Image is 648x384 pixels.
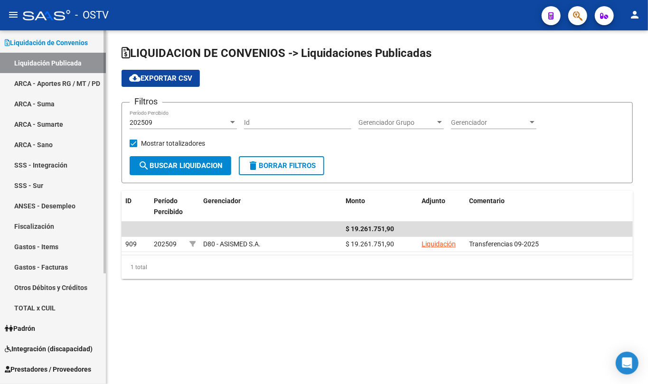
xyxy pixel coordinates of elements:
img: website_grey.svg [15,25,23,32]
datatable-header-cell: ID [122,191,150,233]
span: Liquidación de Convenios [5,37,88,48]
span: 202509 [130,119,152,126]
button: Borrar Filtros [239,156,324,175]
datatable-header-cell: Comentario [465,191,633,233]
span: 909 [125,240,137,248]
div: Palabras clave [112,56,151,62]
span: Buscar Liquidacion [138,161,223,170]
span: Transferencias 09-2025 [469,240,539,248]
span: 202509 [154,240,177,248]
span: Comentario [469,197,505,205]
a: Liquidación [422,240,456,248]
div: Open Intercom Messenger [616,352,639,375]
span: Padrón [5,323,35,334]
mat-icon: cloud_download [129,72,141,84]
span: Período Percibido [154,197,183,215]
div: Dominio [50,56,73,62]
div: 1 total [122,255,633,279]
button: Buscar Liquidacion [130,156,231,175]
span: Integración (discapacidad) [5,344,93,354]
img: tab_keywords_by_traffic_grey.svg [101,55,109,63]
div: v 4.0.25 [27,15,47,23]
button: Exportar CSV [122,70,200,87]
datatable-header-cell: Gerenciador [199,191,342,233]
mat-icon: person [629,9,640,20]
span: Exportar CSV [129,74,192,83]
span: Gerenciador [203,197,241,205]
div: $ 19.261.751,90 [346,239,414,250]
datatable-header-cell: Adjunto [418,191,465,233]
span: ID [125,197,131,205]
div: Dominio: [DOMAIN_NAME] [25,25,106,32]
span: Prestadores / Proveedores [5,364,91,375]
span: Gerenciador Grupo [358,119,435,127]
span: Adjunto [422,197,445,205]
h3: Filtros [130,95,162,108]
img: tab_domain_overview_orange.svg [39,55,47,63]
datatable-header-cell: Período Percibido [150,191,186,233]
img: logo_orange.svg [15,15,23,23]
span: Mostrar totalizadores [141,138,205,149]
span: Borrar Filtros [247,161,316,170]
span: - OSTV [75,5,109,26]
mat-icon: delete [247,160,259,171]
span: Gerenciador [451,119,528,127]
span: $ 19.261.751,90 [346,225,394,233]
span: LIQUIDACION DE CONVENIOS -> Liquidaciones Publicadas [122,47,432,60]
mat-icon: menu [8,9,19,20]
span: Monto [346,197,365,205]
mat-icon: search [138,160,150,171]
span: D80 - ASISMED S.A. [203,240,261,248]
datatable-header-cell: Monto [342,191,418,233]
